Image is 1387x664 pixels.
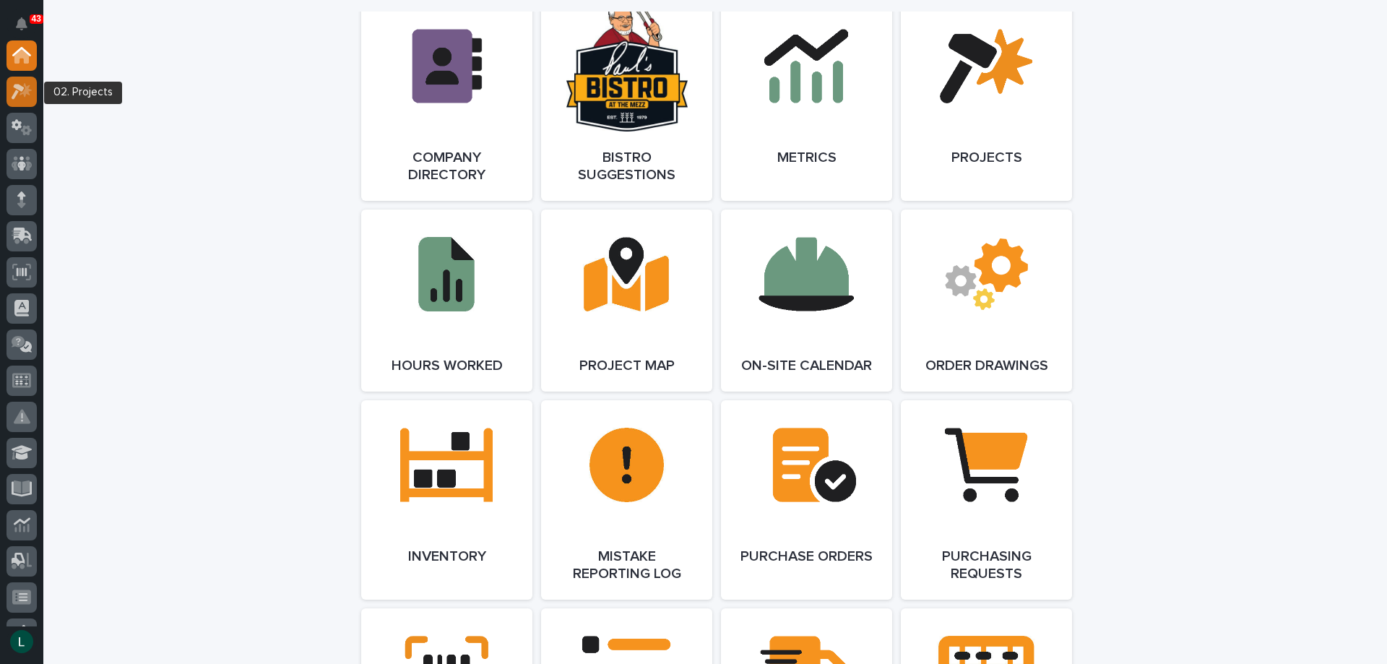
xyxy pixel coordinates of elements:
a: Metrics [721,1,892,201]
a: Order Drawings [901,210,1072,392]
p: 43 [32,14,41,24]
a: Purchasing Requests [901,400,1072,600]
a: Company Directory [361,1,532,201]
a: Project Map [541,210,712,392]
a: Inventory [361,400,532,600]
button: Notifications [7,9,37,39]
a: On-Site Calendar [721,210,892,392]
button: users-avatar [7,626,37,657]
div: Notifications43 [18,17,37,40]
a: Hours Worked [361,210,532,392]
a: Purchase Orders [721,400,892,600]
a: Bistro Suggestions [541,1,712,201]
a: Mistake Reporting Log [541,400,712,600]
a: Projects [901,1,1072,201]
